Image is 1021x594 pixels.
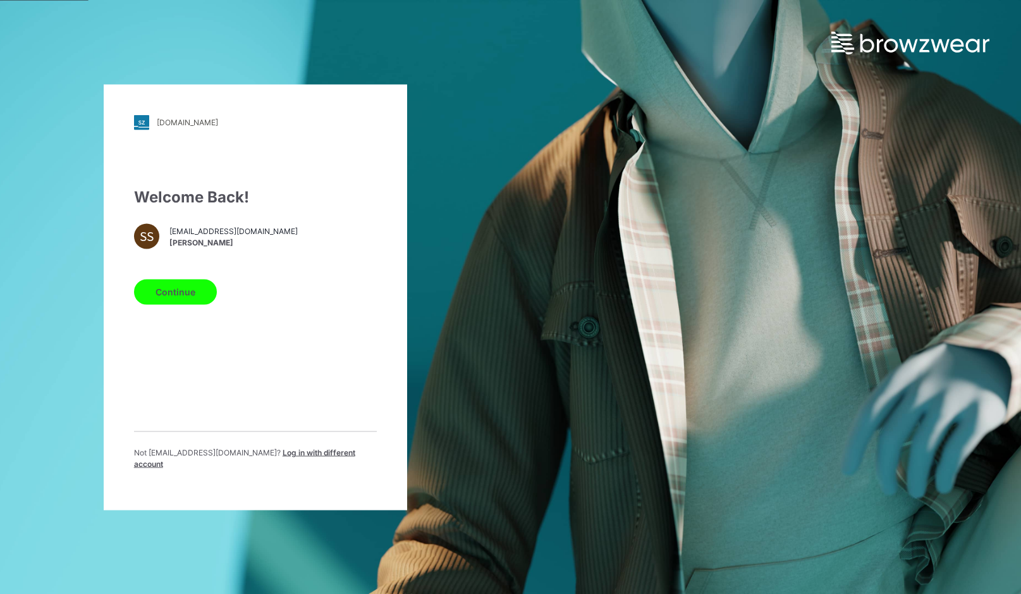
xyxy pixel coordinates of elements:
[169,237,298,249] span: [PERSON_NAME]
[134,223,159,249] div: SS
[134,185,377,208] div: Welcome Back!
[157,118,218,127] div: [DOMAIN_NAME]
[169,226,298,237] span: [EMAIL_ADDRESS][DOMAIN_NAME]
[134,114,377,130] a: [DOMAIN_NAME]
[134,279,217,304] button: Continue
[831,32,989,54] img: browzwear-logo.e42bd6dac1945053ebaf764b6aa21510.svg
[134,114,149,130] img: stylezone-logo.562084cfcfab977791bfbf7441f1a819.svg
[134,447,377,469] p: Not [EMAIL_ADDRESS][DOMAIN_NAME] ?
